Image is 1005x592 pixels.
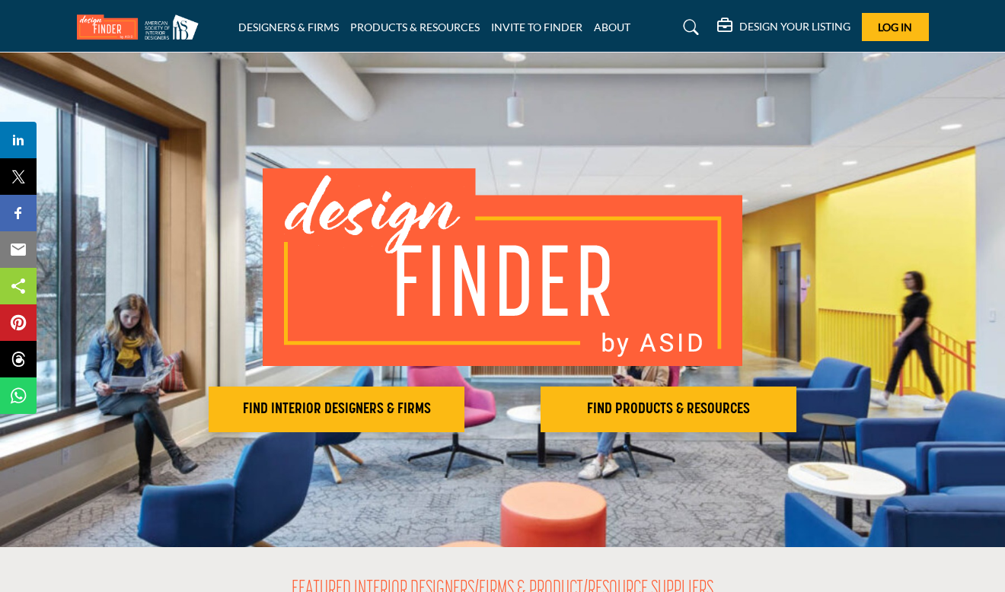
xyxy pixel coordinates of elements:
[862,13,929,41] button: Log In
[668,15,709,40] a: Search
[350,21,480,33] a: PRODUCTS & RESOURCES
[717,18,850,37] div: DESIGN YOUR LISTING
[238,21,339,33] a: DESIGNERS & FIRMS
[878,21,912,33] span: Log In
[213,400,460,419] h2: FIND INTERIOR DESIGNERS & FIRMS
[209,387,464,432] button: FIND INTERIOR DESIGNERS & FIRMS
[491,21,582,33] a: INVITE TO FINDER
[541,387,796,432] button: FIND PRODUCTS & RESOURCES
[77,14,206,40] img: Site Logo
[594,21,630,33] a: ABOUT
[739,20,850,33] h5: DESIGN YOUR LISTING
[545,400,792,419] h2: FIND PRODUCTS & RESOURCES
[263,168,742,366] img: image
